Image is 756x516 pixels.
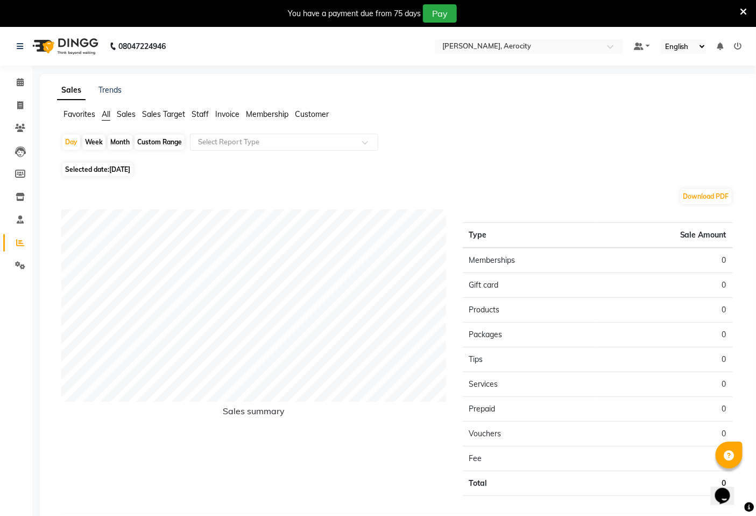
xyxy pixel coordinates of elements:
[598,273,733,298] td: 0
[463,447,598,471] td: Fee
[246,109,288,119] span: Membership
[598,447,733,471] td: 0
[109,165,130,173] span: [DATE]
[598,248,733,273] td: 0
[135,135,185,150] div: Custom Range
[57,81,86,100] a: Sales
[598,347,733,372] td: 0
[463,422,598,447] td: Vouchers
[598,223,733,248] th: Sale Amount
[117,109,136,119] span: Sales
[61,406,447,421] h6: Sales summary
[598,323,733,347] td: 0
[98,85,122,95] a: Trends
[681,189,732,204] button: Download PDF
[463,223,598,248] th: Type
[423,4,457,23] button: Pay
[102,109,110,119] span: All
[463,298,598,323] td: Products
[62,135,80,150] div: Day
[598,372,733,397] td: 0
[63,109,95,119] span: Favorites
[118,31,166,61] b: 08047224946
[598,471,733,496] td: 0
[463,323,598,347] td: Packages
[108,135,132,150] div: Month
[295,109,329,119] span: Customer
[27,31,101,61] img: logo
[598,422,733,447] td: 0
[463,273,598,298] td: Gift card
[463,248,598,273] td: Memberships
[215,109,239,119] span: Invoice
[288,8,421,19] div: You have a payment due from 75 days
[192,109,209,119] span: Staff
[463,372,598,397] td: Services
[598,397,733,422] td: 0
[598,298,733,323] td: 0
[62,163,133,176] span: Selected date:
[463,347,598,372] td: Tips
[142,109,185,119] span: Sales Target
[463,471,598,496] td: Total
[463,397,598,422] td: Prepaid
[711,473,745,505] iframe: chat widget
[82,135,105,150] div: Week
